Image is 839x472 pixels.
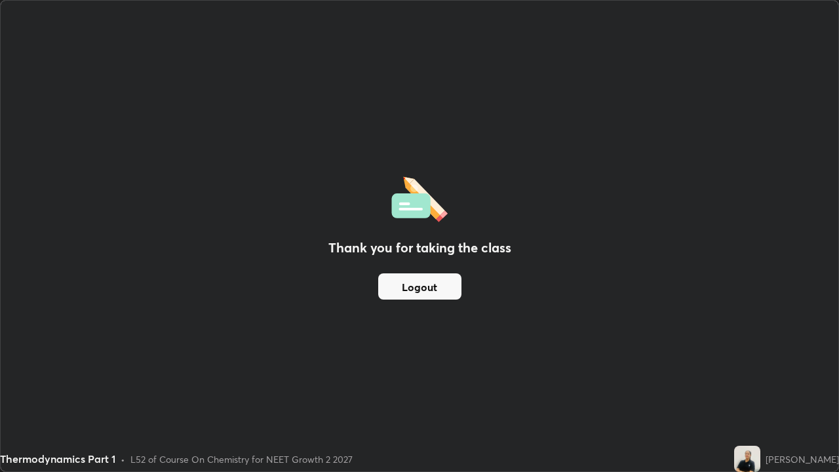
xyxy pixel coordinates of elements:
div: [PERSON_NAME] [766,452,839,466]
img: 332d395ef1f14294aa6d42b3991fd35f.jpg [734,446,760,472]
div: • [121,452,125,466]
div: L52 of Course On Chemistry for NEET Growth 2 2027 [130,452,353,466]
button: Logout [378,273,461,300]
img: offlineFeedback.1438e8b3.svg [391,172,448,222]
h2: Thank you for taking the class [328,238,511,258]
